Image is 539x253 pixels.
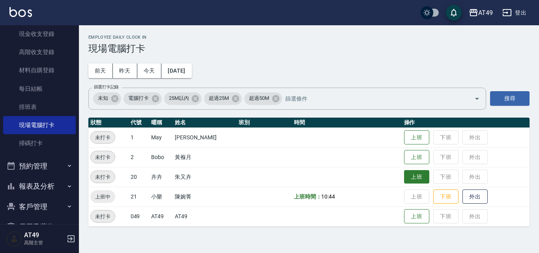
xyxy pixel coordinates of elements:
[24,239,64,246] p: 高階主管
[173,187,237,206] td: 陳婉菁
[433,189,459,204] button: 下班
[237,118,292,128] th: 班別
[478,8,493,18] div: AT49
[402,118,530,128] th: 操作
[91,212,115,221] span: 未打卡
[88,43,530,54] h3: 現場電腦打卡
[499,6,530,20] button: 登出
[93,94,113,102] span: 未知
[204,94,234,102] span: 超過25M
[9,7,32,17] img: Logo
[149,167,173,187] td: 卉卉
[124,94,153,102] span: 電腦打卡
[24,231,64,239] h5: AT49
[173,147,237,167] td: 黃褓月
[446,5,462,21] button: save
[3,98,76,116] a: 排班表
[149,206,173,226] td: AT49
[173,167,237,187] td: 朱又卉
[164,92,202,105] div: 25M以內
[466,5,496,21] button: AT49
[244,92,282,105] div: 超過50M
[149,147,173,167] td: Bobo
[88,35,530,40] h2: Employee Daily Clock In
[90,193,115,201] span: 上班中
[204,92,242,105] div: 超過25M
[173,206,237,226] td: AT49
[3,134,76,152] a: 掃碼打卡
[149,118,173,128] th: 暱稱
[91,153,115,161] span: 未打卡
[3,116,76,134] a: 現場電腦打卡
[294,193,322,200] b: 上班時間：
[404,130,429,145] button: 上班
[149,127,173,147] td: May
[124,92,162,105] div: 電腦打卡
[6,231,22,247] img: Person
[173,118,237,128] th: 姓名
[404,150,429,165] button: 上班
[137,64,162,78] button: 今天
[404,209,429,224] button: 上班
[93,92,121,105] div: 未知
[88,64,113,78] button: 前天
[91,133,115,142] span: 未打卡
[3,61,76,79] a: 材料自購登錄
[161,64,191,78] button: [DATE]
[244,94,274,102] span: 超過50M
[3,25,76,43] a: 現金收支登錄
[173,127,237,147] td: [PERSON_NAME]
[149,187,173,206] td: 小樂
[88,118,129,128] th: 狀態
[3,217,76,237] button: 員工及薪資
[129,127,150,147] td: 1
[3,176,76,197] button: 報表及分析
[129,206,150,226] td: 049
[292,118,402,128] th: 時間
[3,43,76,61] a: 高階收支登錄
[129,187,150,206] td: 21
[462,189,488,204] button: 外出
[471,92,483,105] button: Open
[404,170,429,184] button: 上班
[321,193,335,200] span: 10:44
[129,167,150,187] td: 20
[129,118,150,128] th: 代號
[3,80,76,98] a: 每日結帳
[129,147,150,167] td: 2
[94,84,119,90] label: 篩選打卡記錄
[91,173,115,181] span: 未打卡
[164,94,194,102] span: 25M以內
[283,92,460,105] input: 篩選條件
[3,156,76,176] button: 預約管理
[490,91,530,106] button: 搜尋
[113,64,137,78] button: 昨天
[3,197,76,217] button: 客戶管理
